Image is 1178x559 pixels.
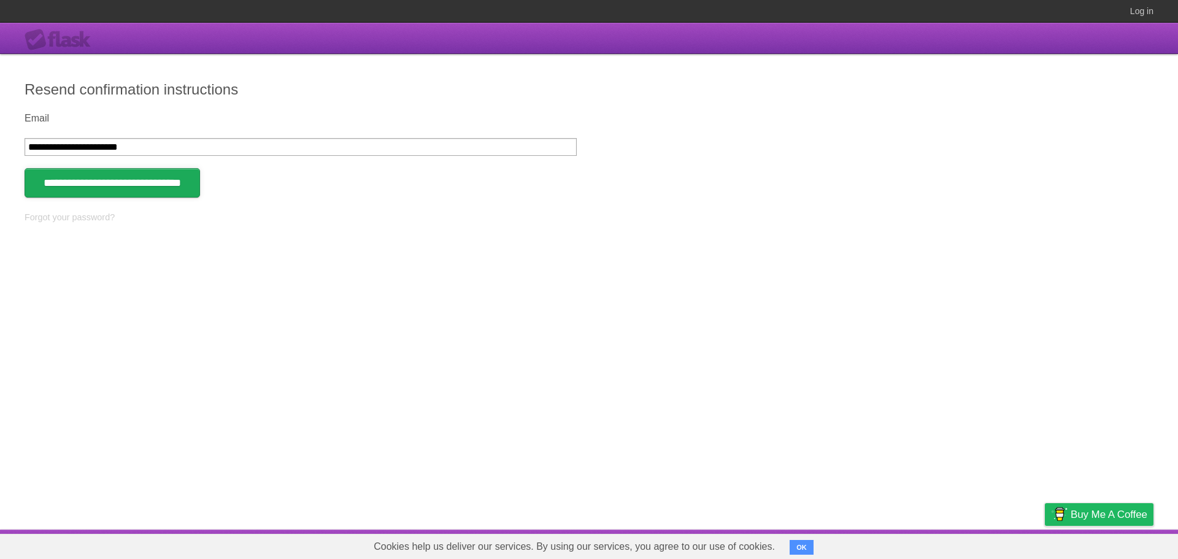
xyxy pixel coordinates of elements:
a: Terms [987,533,1014,556]
h2: Resend confirmation instructions [25,79,1153,101]
span: Buy me a coffee [1071,504,1147,525]
img: Buy me a coffee [1051,504,1068,525]
a: About [882,533,907,556]
a: Forgot your password? [25,212,115,222]
a: Developers [922,533,972,556]
label: Email [25,113,577,124]
a: Buy me a coffee [1045,503,1153,526]
div: Flask [25,29,98,51]
span: Cookies help us deliver our services. By using our services, you agree to our use of cookies. [361,534,787,559]
button: OK [790,540,814,555]
a: Privacy [1029,533,1061,556]
a: Suggest a feature [1076,533,1153,556]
